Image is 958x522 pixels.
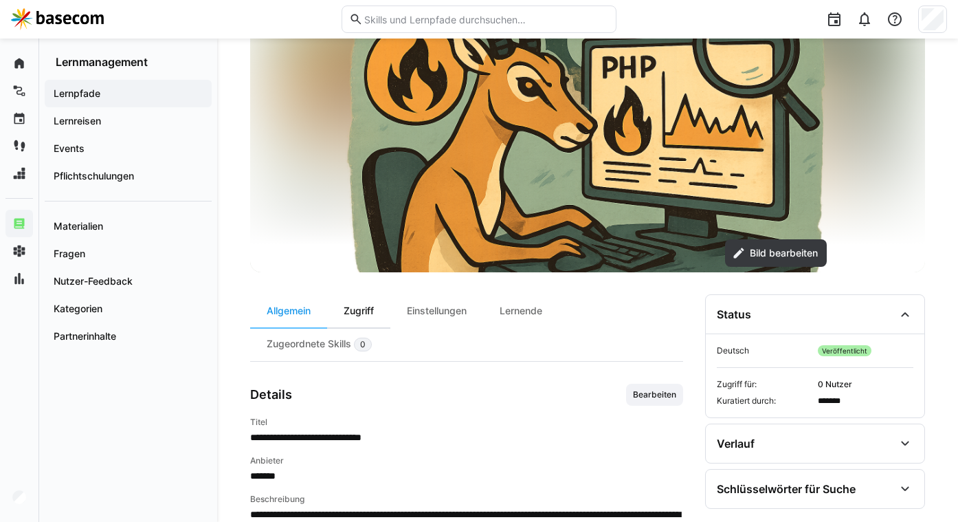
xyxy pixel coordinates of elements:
[717,437,755,450] div: Verlauf
[250,327,388,361] div: Zugeordnete Skills
[818,379,913,390] span: 0 Nutzer
[717,395,812,406] span: Kuratiert durch:
[626,384,683,406] button: Bearbeiten
[250,387,292,402] h3: Details
[250,494,683,505] h4: Beschreibung
[632,389,678,400] span: Bearbeiten
[327,294,390,327] div: Zugriff
[250,455,683,466] h4: Anbieter
[818,345,871,356] span: Veröffentlicht
[717,345,812,356] span: Deutsch
[250,417,683,428] h4: Titel
[717,379,812,390] span: Zugriff für:
[717,482,856,496] div: Schlüsselwörter für Suche
[360,339,366,350] span: 0
[748,246,820,260] span: Bild bearbeiten
[250,294,327,327] div: Allgemein
[390,294,483,327] div: Einstellungen
[717,307,751,321] div: Status
[363,13,609,25] input: Skills und Lernpfade durchsuchen…
[725,239,827,267] button: Bild bearbeiten
[483,294,559,327] div: Lernende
